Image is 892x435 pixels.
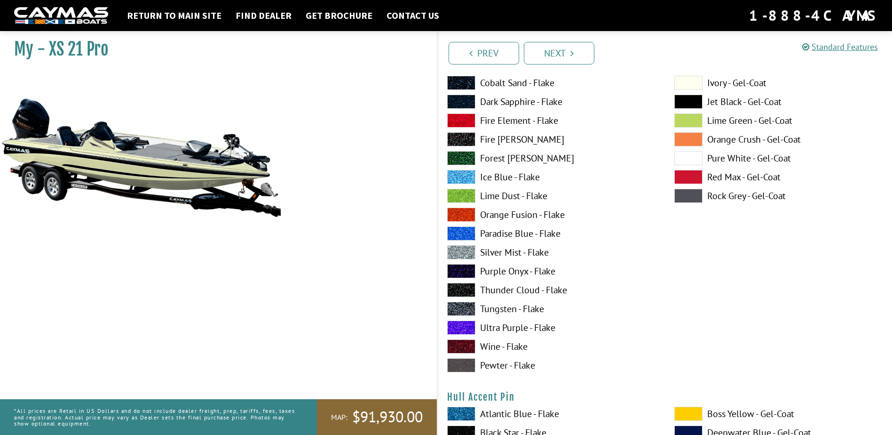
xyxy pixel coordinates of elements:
[122,9,226,22] a: Return to main site
[447,113,655,128] label: Fire Element - Flake
[331,412,347,422] span: MAP:
[674,151,883,165] label: Pure White - Gel-Coat
[447,283,655,297] label: Thunder Cloud - Flake
[447,170,655,184] label: Ice Blue - Flake
[447,245,655,259] label: Silver Mist - Flake
[447,151,655,165] label: Forest [PERSON_NAME]
[447,226,655,241] label: Paradise Blue - Flake
[14,39,413,60] h1: My - XS 21 Pro
[447,208,655,222] label: Orange Fusion - Flake
[802,41,878,52] a: Standard Features
[231,9,296,22] a: Find Dealer
[447,391,883,403] h4: Hull Accent Pin
[301,9,377,22] a: Get Brochure
[449,42,519,64] a: Prev
[674,407,883,421] label: Boss Yellow - Gel-Coat
[447,189,655,203] label: Lime Dust - Flake
[674,170,883,184] label: Red Max - Gel-Coat
[352,407,423,427] span: $91,930.00
[674,76,883,90] label: Ivory - Gel-Coat
[447,264,655,278] label: Purple Onyx - Flake
[447,339,655,354] label: Wine - Flake
[447,358,655,372] label: Pewter - Flake
[447,95,655,109] label: Dark Sapphire - Flake
[447,302,655,316] label: Tungsten - Flake
[674,132,883,146] label: Orange Crush - Gel-Coat
[524,42,594,64] a: Next
[447,132,655,146] label: Fire [PERSON_NAME]
[749,5,878,26] div: 1-888-4CAYMAS
[674,113,883,128] label: Lime Green - Gel-Coat
[674,189,883,203] label: Rock Grey - Gel-Coat
[14,403,296,431] p: *All prices are Retail in US Dollars and do not include dealer freight, prep, tariffs, fees, taxe...
[382,9,444,22] a: Contact Us
[447,76,655,90] label: Cobalt Sand - Flake
[317,399,437,435] a: MAP:$91,930.00
[447,321,655,335] label: Ultra Purple - Flake
[447,407,655,421] label: Atlantic Blue - Flake
[14,7,108,24] img: white-logo-c9c8dbefe5ff5ceceb0f0178aa75bf4bb51f6bca0971e226c86eb53dfe498488.png
[674,95,883,109] label: Jet Black - Gel-Coat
